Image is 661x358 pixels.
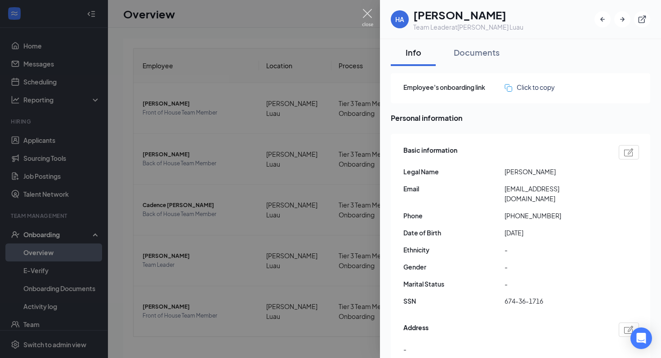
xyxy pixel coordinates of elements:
span: Ethnicity [403,245,505,255]
span: Phone [403,211,505,221]
span: Email [403,184,505,194]
svg: ArrowLeftNew [598,15,607,24]
span: Gender [403,262,505,272]
button: ArrowRight [614,11,630,27]
span: [PHONE_NUMBER] [505,211,606,221]
span: SSN [403,296,505,306]
span: [EMAIL_ADDRESS][DOMAIN_NAME] [505,184,606,203]
span: - [403,344,406,354]
span: [PERSON_NAME] [505,167,606,177]
span: [DATE] [505,228,606,238]
div: Open Intercom Messenger [630,327,652,349]
span: Address [403,323,429,337]
svg: ArrowRight [618,15,627,24]
img: click-to-copy.71757273a98fde459dfc.svg [505,84,512,92]
span: Basic information [403,145,457,159]
h1: [PERSON_NAME] [413,7,523,22]
button: Click to copy [505,82,555,92]
span: - [505,245,606,255]
span: Employee's onboarding link [403,82,505,92]
div: Team Leader at [PERSON_NAME] Luau [413,22,523,31]
span: 674-36-1716 [505,296,606,306]
span: - [505,262,606,272]
span: Date of Birth [403,228,505,238]
span: - [505,279,606,289]
span: Legal Name [403,167,505,177]
div: Documents [454,47,500,58]
svg: ExternalLink [638,15,647,24]
div: Info [400,47,427,58]
span: Personal information [391,112,650,124]
button: ExternalLink [634,11,650,27]
span: Marital Status [403,279,505,289]
button: ArrowLeftNew [594,11,611,27]
div: HA [395,15,404,24]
